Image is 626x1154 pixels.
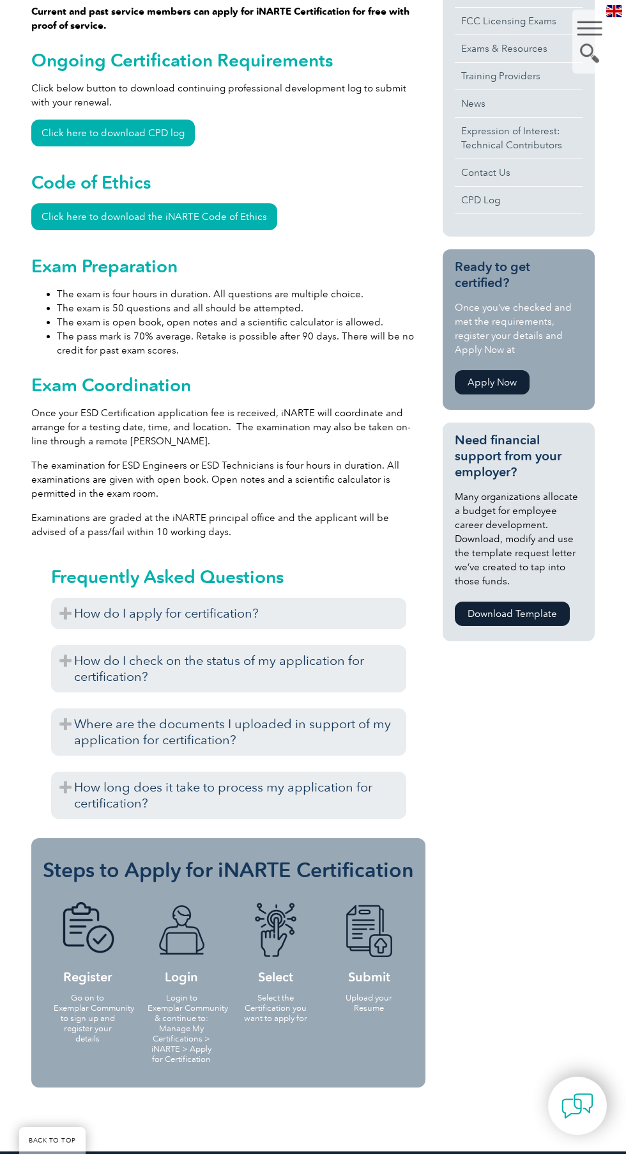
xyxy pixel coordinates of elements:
[148,902,216,959] img: icon-blue-laptop-male.png
[455,63,583,90] a: Training Providers
[54,902,122,959] img: icon-blue-doc-tick.png
[54,993,122,1044] p: Go on to Exemplar Community to sign up and register your details
[606,5,622,17] img: en
[455,159,583,186] a: Contact Us
[31,203,277,230] a: Click here to download the iNARTE Code of Ethics
[57,329,425,357] li: The pass mark is 70% average. Retake is possible after 90 days. There will be no credit for past ...
[51,772,406,819] h3: How long does it take to process my application for certification?
[31,458,425,501] p: The examination for ESD Engineers or ESD Technicians is four hours in duration. All examinations ...
[51,708,406,756] h3: Where are the documents I uploaded in support of my application for certification?
[57,287,425,301] li: The exam is four hours in duration. All questions are multiple choice.
[51,566,406,587] h2: Frequently Asked Questions
[19,1127,86,1154] a: BACK TO TOP
[455,490,583,588] p: Many organizations allocate a budget for employee career development. Download, modify and use th...
[31,172,425,192] h2: Code of Ethics
[455,35,583,62] a: Exams & Resources
[31,6,409,31] strong: Current and past service members can apply for iNARTE Certification for free with proof of service.
[148,902,216,983] h4: Login
[41,857,416,883] h3: Steps to Apply for iNARTE Certification
[31,81,425,109] p: Click below button to download continuing professional development log to submit with your renewal.
[31,511,425,539] p: Examinations are graded at the iNARTE principal office and the applicant will be advised of a pas...
[241,993,310,1024] p: Select the Certification you want to apply for
[335,902,404,959] img: icon-blue-doc-arrow.png
[57,315,425,329] li: The exam is open book, open notes and a scientific calculator is allowed.
[561,1090,593,1122] img: contact-chat.png
[455,8,583,35] a: FCC Licensing Exams
[54,902,122,983] h4: Register
[455,602,570,626] a: Download Template
[241,902,310,959] img: icon-blue-finger-button.png
[241,902,310,983] h4: Select
[51,645,406,692] h3: How do I check on the status of my application for certification?
[51,598,406,629] h3: How do I apply for certification?
[31,406,425,448] p: Once your ESD Certification application fee is received, iNARTE will coordinate and arrange for a...
[455,259,583,291] h3: Ready to get certified?
[148,993,216,1064] p: Login to Exemplar Community & continue to: Manage My Certifications > iNARTE > Apply for Certific...
[31,50,425,70] h2: Ongoing Certification Requirements
[335,902,404,983] h4: Submit
[455,300,583,357] p: Once you’ve checked and met the requirements, register your details and Apply Now at
[455,118,583,159] a: Expression of Interest:Technical Contributors
[455,187,583,214] a: CPD Log
[455,370,530,394] a: Apply Now
[455,432,583,480] h3: Need financial support from your employer?
[335,993,404,1013] p: Upload your Resume
[31,375,425,395] h2: Exam Coordination
[57,301,425,315] li: The exam is 50 questions and all should be attempted.
[31,120,195,146] a: Click here to download CPD log
[455,90,583,117] a: News
[31,256,425,276] h2: Exam Preparation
